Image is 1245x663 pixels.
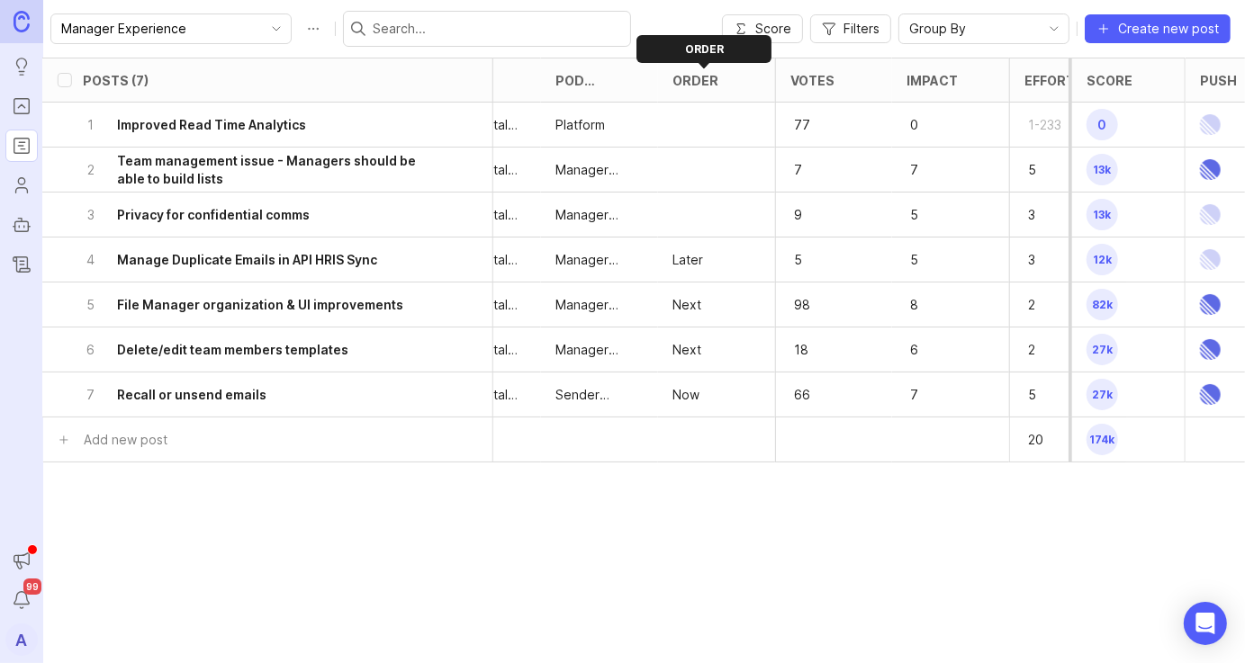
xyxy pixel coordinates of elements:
div: Manager Experience [555,161,644,179]
p: Manager Experience [555,341,644,359]
p: 4 [83,251,99,269]
span: 12k [1087,244,1118,275]
div: Votes [790,74,835,87]
a: Ideas [5,50,38,83]
a: Users [5,169,38,202]
span: 27k [1087,379,1118,410]
div: Order [672,74,718,87]
button: 6Delete/edit team members templates [83,327,442,372]
div: Posts (7) [83,74,149,87]
button: 2Team management issue - Managers should be able to build lists [83,148,442,192]
p: 77 [790,112,846,138]
p: 3 [83,206,99,224]
h6: Team management issue - Managers should be able to build lists [117,152,442,188]
p: 5 [907,247,962,273]
p: Manager Experience [555,296,644,314]
h6: File Manager organization & UI improvements [117,296,403,314]
div: Push [1200,74,1237,87]
p: Next [672,341,701,359]
button: A [5,623,38,656]
span: Score [755,20,791,38]
div: Impact [907,74,958,87]
button: Score [722,14,803,43]
p: 5 [907,202,962,228]
p: 98 [790,292,846,318]
span: 82k [1087,289,1118,320]
p: 7 [907,157,962,183]
img: Linear Logo [1200,148,1221,192]
h6: Recall or unsend emails [117,386,266,404]
h6: Delete/edit team members templates [117,341,348,359]
p: Sender Experience [555,386,644,404]
span: Filters [844,20,880,38]
p: Later [672,251,703,269]
span: Group By [909,19,966,39]
p: 7 [83,386,99,404]
p: 18 [790,337,846,363]
button: Notifications [5,584,38,616]
button: Create new post [1085,14,1231,43]
p: Next [672,296,701,314]
input: Search... [373,19,623,39]
a: Changelog [5,248,38,281]
p: 2 [1024,292,1080,318]
img: Linear Logo [1200,372,1221,417]
p: 1 [83,116,99,134]
img: Linear Logo [1200,237,1221,282]
button: 5File Manager organization & UI improvements [83,282,442,327]
img: Canny Home [14,11,30,31]
h6: Manage Duplicate Emails in API HRIS Sync [117,251,377,269]
button: 4Manage Duplicate Emails in API HRIS Sync [83,237,442,282]
img: Linear Logo [1200,327,1221,372]
p: 0 [907,112,962,138]
p: 5 [1024,157,1080,183]
span: Create new post [1118,20,1219,38]
p: Manager Experience [555,251,644,269]
p: 6 [83,341,99,359]
p: Manager Experience [555,206,644,224]
span: 13k [1087,154,1118,185]
p: 7 [790,157,846,183]
button: Roadmap options [299,14,328,43]
div: toggle menu [898,13,1069,44]
span: 174k [1087,424,1118,455]
div: Add new post [84,430,167,450]
img: Linear Logo [1200,103,1221,147]
div: Now [672,386,699,404]
p: 20 [1024,427,1080,452]
p: 3 [1024,202,1080,228]
p: 5 [790,247,846,273]
button: Filters [810,14,891,43]
p: Platform [555,116,605,134]
p: 2 [1024,337,1080,363]
img: Linear Logo [1200,282,1221,327]
h6: Privacy for confidential comms [117,206,310,224]
p: 3 [1024,247,1080,273]
span: 27k [1087,334,1118,365]
p: 7 [907,382,962,408]
button: 7Recall or unsend emails [83,372,442,417]
p: 6 [907,337,962,363]
span: 13k [1087,199,1118,230]
span: 99 [23,578,41,595]
button: 3Privacy for confidential comms [83,193,442,237]
p: 8 [907,292,962,318]
a: Roadmaps [5,130,38,162]
a: Portal [5,90,38,122]
button: 1Improved Read Time Analytics [83,103,442,147]
p: 66 [790,382,846,408]
svg: toggle icon [1040,22,1069,36]
img: Linear Logo [1200,193,1221,237]
div: Pod Ownership [555,74,636,87]
h6: Improved Read Time Analytics [117,116,306,134]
